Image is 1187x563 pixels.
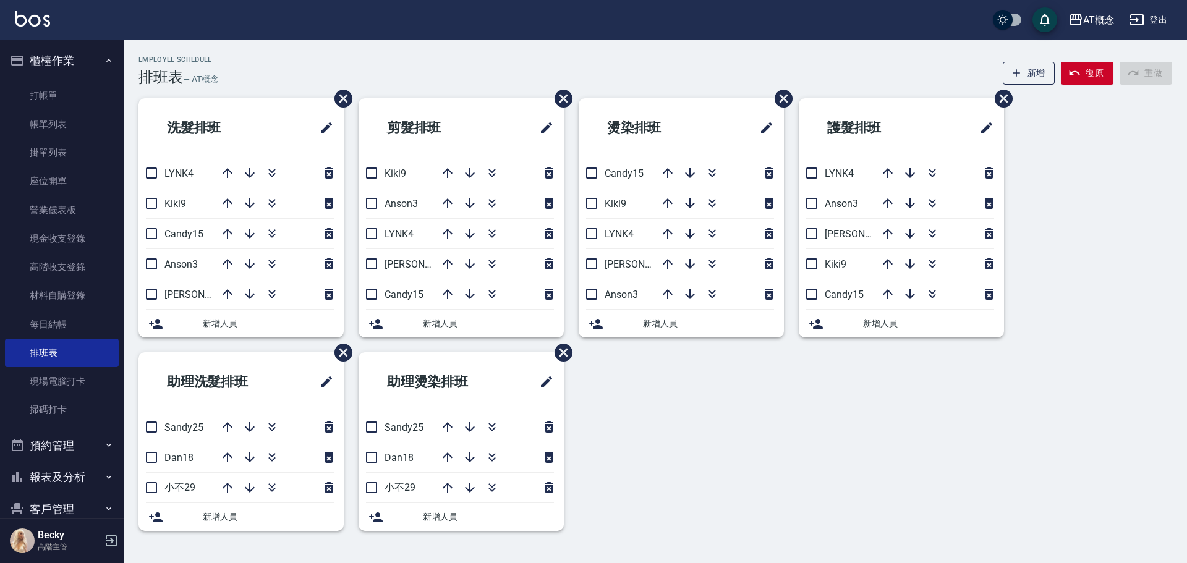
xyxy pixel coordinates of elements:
span: 刪除班表 [985,80,1015,117]
button: save [1032,7,1057,32]
span: 新增人員 [423,510,554,523]
a: 掛單列表 [5,138,119,167]
span: Kiki9 [825,258,846,270]
span: Anson3 [605,289,638,300]
a: 營業儀表板 [5,196,119,224]
span: LYNK4 [605,228,634,240]
div: AT概念 [1083,12,1115,28]
span: Candy15 [385,289,423,300]
button: 預約管理 [5,430,119,462]
a: 材料自購登錄 [5,281,119,310]
a: 現場電腦打卡 [5,367,119,396]
span: 修改班表的標題 [972,113,994,143]
span: Anson3 [385,198,418,210]
span: LYNK4 [385,228,414,240]
span: 小不29 [164,481,195,493]
div: 新增人員 [579,310,784,337]
a: 現金收支登錄 [5,224,119,253]
span: 修改班表的標題 [312,113,334,143]
span: Candy15 [164,228,203,240]
span: 刪除班表 [325,334,354,371]
span: 刪除班表 [765,80,794,117]
h2: 護髮排班 [809,106,936,150]
span: [PERSON_NAME]2 [605,258,684,270]
h2: 剪髮排班 [368,106,496,150]
a: 掃碼打卡 [5,396,119,424]
h5: Becky [38,529,101,541]
button: 登出 [1125,9,1172,32]
button: 報表及分析 [5,461,119,493]
div: 新增人員 [138,310,344,337]
span: Kiki9 [605,198,626,210]
h2: Employee Schedule [138,56,219,64]
button: 復原 [1061,62,1113,85]
h6: — AT概念 [183,73,219,86]
span: 新增人員 [863,317,994,330]
a: 座位開單 [5,167,119,195]
span: 修改班表的標題 [312,367,334,397]
span: 新增人員 [643,317,774,330]
div: 新增人員 [138,503,344,531]
a: 每日結帳 [5,310,119,339]
span: 小不29 [385,481,415,493]
a: 高階收支登錄 [5,253,119,281]
span: 新增人員 [423,317,554,330]
span: [PERSON_NAME]2 [825,228,904,240]
div: 新增人員 [359,503,564,531]
span: 修改班表的標題 [752,113,774,143]
h2: 助理洗髮排班 [148,360,289,404]
button: 新增 [1003,62,1055,85]
img: Logo [15,11,50,27]
button: AT概念 [1063,7,1120,33]
div: 新增人員 [799,310,1004,337]
a: 排班表 [5,339,119,367]
span: Sandy25 [385,421,423,433]
h3: 排班表 [138,69,183,86]
span: LYNK4 [164,167,194,179]
button: 客戶管理 [5,493,119,525]
span: Dan18 [164,452,194,464]
h2: 助理燙染排班 [368,360,509,404]
h2: 燙染排班 [589,106,716,150]
p: 高階主管 [38,541,101,552]
span: Sandy25 [164,421,203,433]
span: Anson3 [164,258,198,270]
span: 新增人員 [203,317,334,330]
span: [PERSON_NAME]2 [164,289,244,300]
button: 櫃檯作業 [5,44,119,77]
span: 刪除班表 [325,80,354,117]
span: Kiki9 [164,198,186,210]
span: Dan18 [385,452,414,464]
span: 新增人員 [203,510,334,523]
span: 修改班表的標題 [532,367,554,397]
h2: 洗髮排班 [148,106,276,150]
span: 刪除班表 [545,80,574,117]
a: 帳單列表 [5,110,119,138]
a: 打帳單 [5,82,119,110]
span: Anson3 [825,198,858,210]
span: Candy15 [825,289,864,300]
img: Person [10,528,35,553]
span: Kiki9 [385,167,406,179]
span: 修改班表的標題 [532,113,554,143]
span: [PERSON_NAME]2 [385,258,464,270]
span: LYNK4 [825,167,854,179]
span: 刪除班表 [545,334,574,371]
div: 新增人員 [359,310,564,337]
span: Candy15 [605,167,644,179]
